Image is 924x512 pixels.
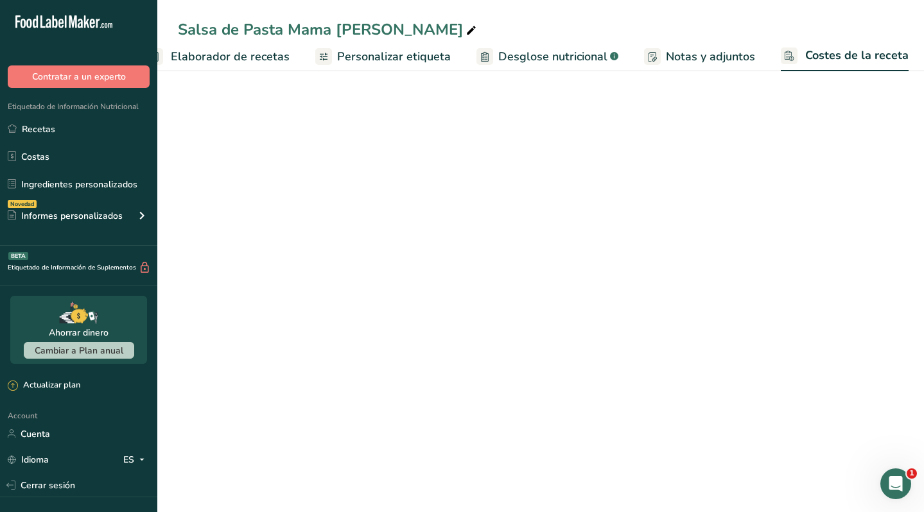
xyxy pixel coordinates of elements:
[178,18,479,41] div: Salsa de Pasta Mama [PERSON_NAME]
[171,48,290,65] span: Elaborador de recetas
[880,468,911,499] iframe: Intercom live chat
[8,448,49,471] a: Idioma
[35,345,123,357] span: Cambiar a Plan anual
[781,41,909,72] a: Costes de la receta
[337,48,451,65] span: Personalizar etiqueta
[123,452,150,467] div: ES
[498,48,607,65] span: Desglose nutricional
[907,468,917,479] span: 1
[24,342,134,359] button: Cambiar a Plan anual
[8,379,80,392] div: Actualizar plan
[805,47,909,64] span: Costes de la receta
[644,42,755,71] a: Notas y adjuntos
[476,42,618,71] a: Desglose nutricional
[666,48,755,65] span: Notas y adjuntos
[8,252,28,260] div: BETA
[146,42,290,71] a: Elaborador de recetas
[8,209,123,223] div: Informes personalizados
[49,326,109,339] div: Ahorrar dinero
[8,65,150,88] button: Contratar a un experto
[315,42,451,71] a: Personalizar etiqueta
[8,200,37,208] div: Novedad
